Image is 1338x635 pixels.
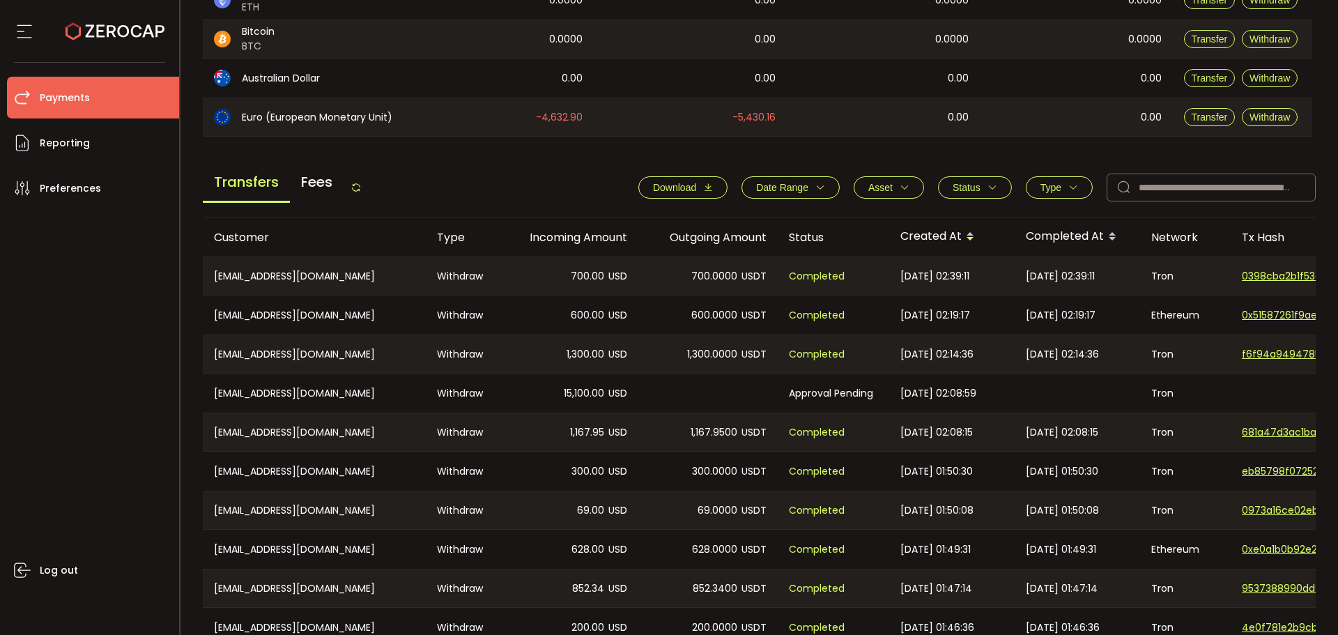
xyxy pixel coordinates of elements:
[1184,30,1236,48] button: Transfer
[571,464,604,480] span: 300.00
[203,229,426,245] div: Customer
[1026,424,1098,441] span: [DATE] 02:08:15
[900,503,974,519] span: [DATE] 01:50:08
[900,385,976,401] span: [DATE] 02:08:59
[608,268,627,284] span: USD
[571,268,604,284] span: 700.00
[426,413,499,451] div: Withdraw
[1140,413,1231,451] div: Tron
[789,503,845,519] span: Completed
[1140,491,1231,529] div: Tron
[40,560,78,581] span: Log out
[242,110,392,125] span: Euro (European Monetary Unit)
[1242,69,1298,87] button: Withdraw
[653,182,696,193] span: Download
[1268,568,1338,635] iframe: Chat Widget
[214,109,231,125] img: eur_portfolio.svg
[1026,307,1095,323] span: [DATE] 02:19:17
[203,374,426,413] div: [EMAIL_ADDRESS][DOMAIN_NAME]
[203,530,426,569] div: [EMAIL_ADDRESS][DOMAIN_NAME]
[242,39,275,54] span: BTC
[1192,72,1228,84] span: Transfer
[426,335,499,373] div: Withdraw
[214,31,231,47] img: btc_portfolio.svg
[426,229,499,245] div: Type
[755,31,776,47] span: 0.00
[577,503,604,519] span: 69.00
[789,424,845,441] span: Completed
[1141,70,1162,86] span: 0.00
[426,530,499,569] div: Withdraw
[1249,72,1290,84] span: Withdraw
[1128,31,1162,47] span: 0.0000
[1184,108,1236,126] button: Transfer
[608,307,627,323] span: USD
[789,581,845,597] span: Completed
[1026,581,1098,597] span: [DATE] 01:47:14
[698,503,737,519] span: 69.0000
[1026,464,1098,480] span: [DATE] 01:50:30
[1140,335,1231,373] div: Tron
[564,385,604,401] span: 15,100.00
[900,581,972,597] span: [DATE] 01:47:14
[778,229,889,245] div: Status
[1242,30,1298,48] button: Withdraw
[1026,346,1099,362] span: [DATE] 02:14:36
[426,296,499,335] div: Withdraw
[203,491,426,529] div: [EMAIL_ADDRESS][DOMAIN_NAME]
[741,346,767,362] span: USDT
[1242,108,1298,126] button: Withdraw
[426,452,499,491] div: Withdraw
[242,71,320,86] span: Australian Dollar
[203,296,426,335] div: [EMAIL_ADDRESS][DOMAIN_NAME]
[203,569,426,607] div: [EMAIL_ADDRESS][DOMAIN_NAME]
[214,70,231,86] img: aud_portfolio.svg
[1140,569,1231,607] div: Tron
[536,109,583,125] span: -4,632.90
[900,542,971,558] span: [DATE] 01:49:31
[608,464,627,480] span: USD
[608,503,627,519] span: USD
[572,581,604,597] span: 852.34
[900,268,969,284] span: [DATE] 02:39:11
[687,346,737,362] span: 1,300.0000
[571,542,604,558] span: 628.00
[789,307,845,323] span: Completed
[789,542,845,558] span: Completed
[567,346,604,362] span: 1,300.00
[889,225,1015,249] div: Created At
[290,163,344,201] span: Fees
[426,491,499,529] div: Withdraw
[426,257,499,295] div: Withdraw
[1140,296,1231,335] div: Ethereum
[608,424,627,441] span: USD
[691,424,737,441] span: 1,167.9500
[1249,33,1290,45] span: Withdraw
[756,182,808,193] span: Date Range
[741,424,767,441] span: USDT
[900,464,973,480] span: [DATE] 01:50:30
[608,346,627,362] span: USD
[499,229,638,245] div: Incoming Amount
[608,542,627,558] span: USD
[1140,452,1231,491] div: Tron
[571,307,604,323] span: 600.00
[426,569,499,607] div: Withdraw
[562,70,583,86] span: 0.00
[1184,69,1236,87] button: Transfer
[1140,257,1231,295] div: Tron
[789,385,873,401] span: Approval Pending
[1140,374,1231,413] div: Tron
[935,31,969,47] span: 0.0000
[953,182,981,193] span: Status
[938,176,1012,199] button: Status
[1140,229,1231,245] div: Network
[900,307,970,323] span: [DATE] 02:19:17
[789,464,845,480] span: Completed
[900,424,973,441] span: [DATE] 02:08:15
[242,24,275,39] span: Bitcoin
[854,176,924,199] button: Asset
[1026,542,1096,558] span: [DATE] 01:49:31
[203,257,426,295] div: [EMAIL_ADDRESS][DOMAIN_NAME]
[1026,268,1095,284] span: [DATE] 02:39:11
